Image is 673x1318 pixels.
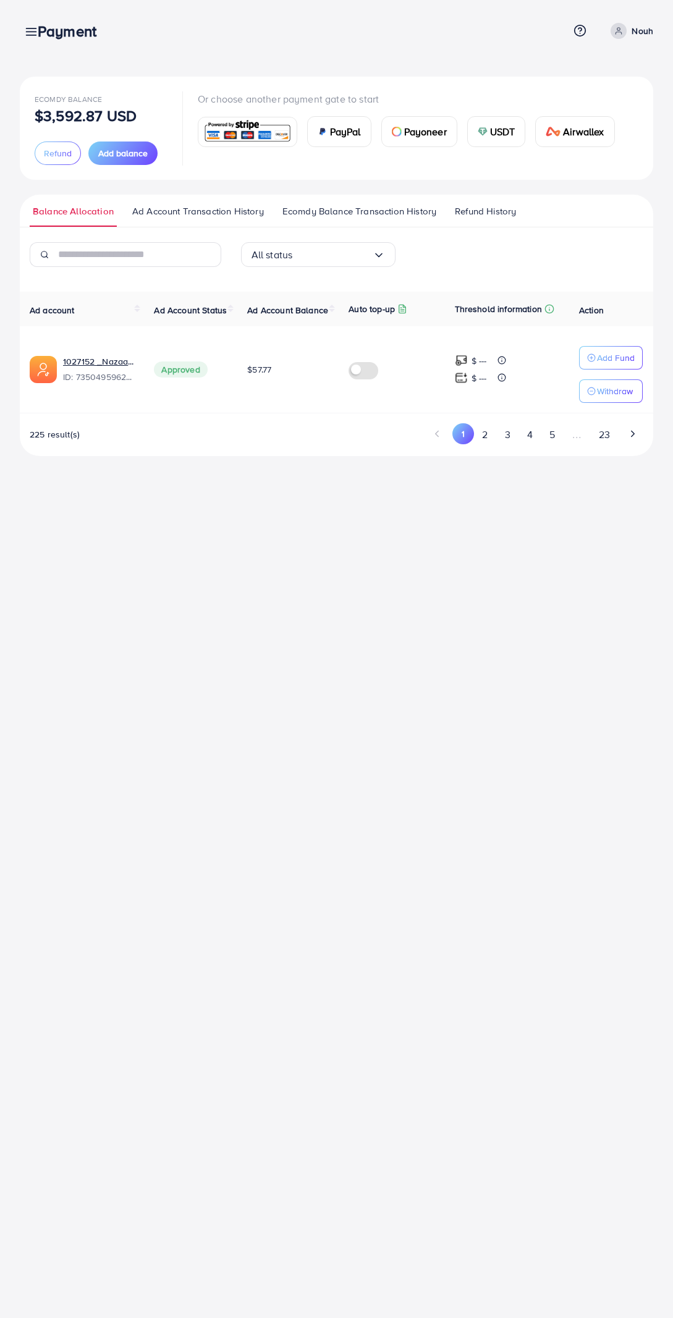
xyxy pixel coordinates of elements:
span: Refund [44,147,72,159]
span: USDT [490,124,515,139]
span: Approved [154,361,207,378]
img: top-up amount [455,354,468,367]
button: Go to page 3 [496,423,519,446]
span: Airwallex [563,124,604,139]
p: Add Fund [597,350,635,365]
span: All status [252,245,293,264]
div: <span class='underline'>1027152 _Nazaagency_011</span></br>7350495962583990273 [63,355,134,384]
p: Auto top-up [349,302,395,316]
p: $ --- [472,353,487,368]
span: Ad Account Balance [247,304,328,316]
p: $3,592.87 USD [35,108,137,123]
span: Ecomdy Balance [35,94,102,104]
img: card [392,127,402,137]
button: Add balance [88,142,158,165]
iframe: Chat [620,1262,664,1309]
p: Nouh [632,23,653,38]
img: card [202,119,293,145]
a: 1027152 _Nazaagency_011 [63,355,134,368]
button: Go to page 5 [541,423,563,446]
p: $ --- [472,371,487,386]
span: Add balance [98,147,148,159]
span: Action [579,304,604,316]
a: cardAirwallex [535,116,614,147]
span: Ad Account Transaction History [132,205,264,218]
span: $57.77 [247,363,271,376]
a: cardPayoneer [381,116,457,147]
span: Ad Account Status [154,304,227,316]
button: Go to page 1 [452,423,474,444]
p: Threshold information [455,302,542,316]
button: Go to page 2 [474,423,496,446]
span: Balance Allocation [33,205,114,218]
ul: Pagination [427,423,643,446]
span: Ecomdy Balance Transaction History [282,205,436,218]
span: ID: 7350495962583990273 [63,371,134,383]
button: Go to page 23 [590,423,618,446]
a: cardUSDT [467,116,526,147]
img: top-up amount [455,371,468,384]
p: Or choose another payment gate to start [198,91,625,106]
span: 225 result(s) [30,428,80,441]
h3: Payment [38,22,106,40]
button: Go to next page [622,423,643,444]
span: Refund History [455,205,516,218]
div: Search for option [241,242,396,267]
button: Withdraw [579,379,643,403]
a: card [198,117,297,147]
img: card [546,127,561,137]
a: Nouh [606,23,653,39]
a: cardPayPal [307,116,371,147]
span: Payoneer [404,124,447,139]
button: Refund [35,142,81,165]
img: card [478,127,488,137]
button: Add Fund [579,346,643,370]
span: Ad account [30,304,75,316]
span: PayPal [330,124,361,139]
input: Search for option [292,245,372,264]
button: Go to page 4 [519,423,541,446]
img: card [318,127,328,137]
img: ic-ads-acc.e4c84228.svg [30,356,57,383]
p: Withdraw [597,384,633,399]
